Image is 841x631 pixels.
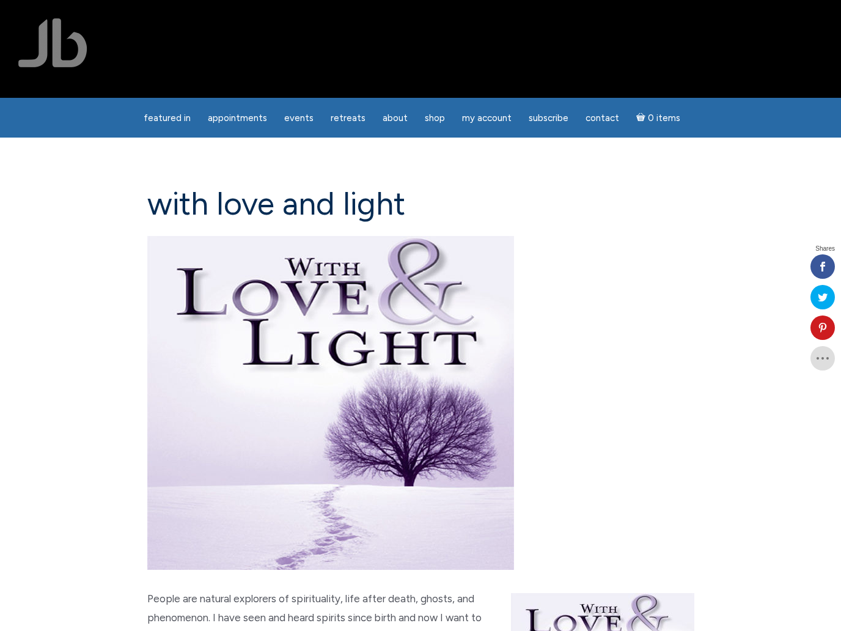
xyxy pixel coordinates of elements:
[277,106,321,130] a: Events
[136,106,198,130] a: featured in
[629,105,688,130] a: Cart0 items
[383,113,408,124] span: About
[578,106,626,130] a: Contact
[417,106,452,130] a: Shop
[455,106,519,130] a: My Account
[144,113,191,124] span: featured in
[208,113,267,124] span: Appointments
[425,113,445,124] span: Shop
[200,106,274,130] a: Appointments
[284,113,314,124] span: Events
[636,113,648,124] i: Cart
[375,106,415,130] a: About
[323,106,373,130] a: Retreats
[648,114,680,123] span: 0 items
[462,113,512,124] span: My Account
[586,113,619,124] span: Contact
[529,113,568,124] span: Subscribe
[18,18,87,67] img: Jamie Butler. The Everyday Medium
[521,106,576,130] a: Subscribe
[815,246,835,252] span: Shares
[331,113,365,124] span: Retreats
[147,186,694,221] h1: With Love and Light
